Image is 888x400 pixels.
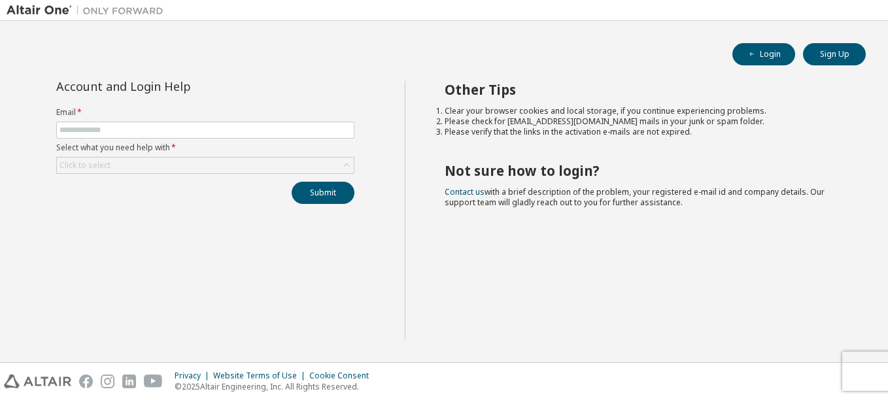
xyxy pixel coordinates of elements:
[445,127,843,137] li: Please verify that the links in the activation e-mails are not expired.
[445,116,843,127] li: Please check for [EMAIL_ADDRESS][DOMAIN_NAME] mails in your junk or spam folder.
[292,182,354,204] button: Submit
[101,375,114,388] img: instagram.svg
[60,160,111,171] div: Click to select
[445,106,843,116] li: Clear your browser cookies and local storage, if you continue experiencing problems.
[57,158,354,173] div: Click to select
[122,375,136,388] img: linkedin.svg
[732,43,795,65] button: Login
[445,186,485,197] a: Contact us
[803,43,866,65] button: Sign Up
[56,107,354,118] label: Email
[309,371,377,381] div: Cookie Consent
[144,375,163,388] img: youtube.svg
[445,81,843,98] h2: Other Tips
[175,371,213,381] div: Privacy
[445,186,825,208] span: with a brief description of the problem, your registered e-mail id and company details. Our suppo...
[79,375,93,388] img: facebook.svg
[4,375,71,388] img: altair_logo.svg
[445,162,843,179] h2: Not sure how to login?
[175,381,377,392] p: © 2025 Altair Engineering, Inc. All Rights Reserved.
[56,81,295,92] div: Account and Login Help
[213,371,309,381] div: Website Terms of Use
[56,142,354,153] label: Select what you need help with
[7,4,170,17] img: Altair One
